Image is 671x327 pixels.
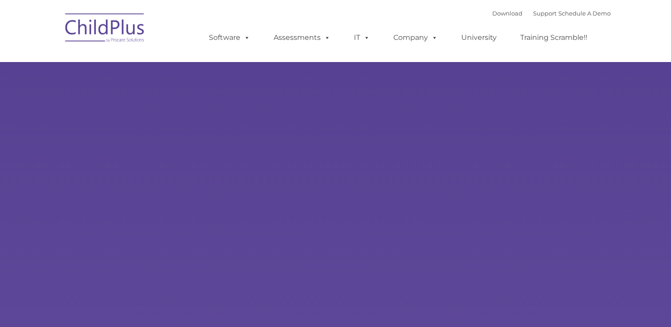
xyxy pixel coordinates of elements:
a: Download [492,10,522,17]
a: Software [200,29,259,47]
a: Company [385,29,447,47]
a: University [452,29,506,47]
img: ChildPlus by Procare Solutions [61,7,149,51]
a: Support [533,10,557,17]
a: Schedule A Demo [558,10,611,17]
a: Assessments [265,29,339,47]
font: | [492,10,611,17]
a: IT [345,29,379,47]
a: Training Scramble!! [511,29,596,47]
